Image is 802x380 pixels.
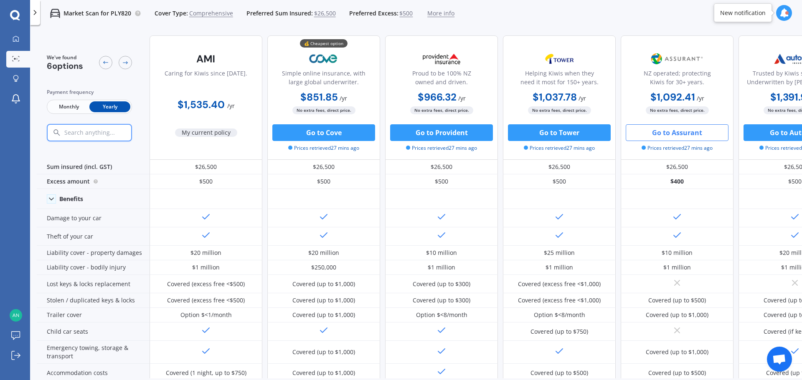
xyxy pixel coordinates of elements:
div: Covered (up to $1,000) [292,280,355,288]
div: Payment frequency [47,88,132,96]
div: Covered (up to $1,000) [292,369,355,377]
button: Go to Tower [508,124,611,141]
div: $26,500 [267,160,380,174]
span: My current policy [175,128,237,137]
span: More info [427,9,454,18]
button: Go to Cove [272,124,375,141]
div: $25 million [544,249,575,257]
div: Option $<8/month [416,311,467,319]
span: / yr [579,94,586,102]
div: Trailer cover [37,308,150,322]
div: NZ operated; protecting Kiwis for 30+ years. [628,69,726,90]
div: $250,000 [311,263,336,272]
div: $1 million [663,263,691,272]
b: $966.32 [418,91,457,103]
p: Market Scan for PLY820 [63,9,131,18]
div: Covered (up to $750) [530,327,588,336]
input: Search anything... [63,129,149,136]
span: Prices retrieved 27 mins ago [406,144,477,152]
img: car.f15378c7a67c060ca3f3.svg [50,8,60,18]
div: $1 million [546,263,573,272]
span: Preferred Excess: [349,9,398,18]
div: Covered (up to $1,000) [292,348,355,356]
div: Proud to be 100% NZ owned and driven. [392,69,491,90]
span: Yearly [89,101,130,112]
div: Option $<1/month [180,311,232,319]
div: $26,500 [621,160,733,174]
div: Child car seats [37,322,150,341]
div: Covered (up to $1,000) [292,296,355,305]
span: Preferred Sum Insured: [246,9,313,18]
div: Liability cover - property damages [37,246,150,260]
span: / yr [458,94,466,102]
div: Covered (up to $300) [413,280,470,288]
span: 6 options [47,60,83,71]
div: $26,500 [503,160,616,174]
div: Simple online insurance, with large global underwriter. [274,69,373,90]
span: / yr [697,94,704,102]
span: No extra fees, direct price. [528,106,591,114]
button: Go to Assurant [626,124,728,141]
b: $1,535.40 [178,98,225,111]
span: No extra fees, direct price. [646,106,709,114]
span: $500 [399,9,413,18]
div: $500 [150,174,262,189]
div: $1 million [428,263,455,272]
div: Covered (excess free <$1,000) [518,296,601,305]
div: Covered (1 night, up to $750) [166,369,246,377]
img: AMI-text-1.webp [178,48,233,69]
div: Covered (up to $500) [648,296,706,305]
div: Emergency towing, storage & transport [37,341,150,364]
span: No extra fees, direct price. [292,106,355,114]
div: $20 million [308,249,339,257]
div: Option $<8/month [534,311,585,319]
div: Caring for Kiwis since [DATE]. [165,69,247,90]
div: Covered (up to $1,000) [292,311,355,319]
img: Assurant.png [650,48,705,69]
span: We've found [47,54,83,61]
b: $1,037.78 [533,91,577,103]
div: $20 million [190,249,221,257]
span: $26,500 [314,9,336,18]
div: $26,500 [385,160,498,174]
div: $500 [385,174,498,189]
div: Covered (up to $500) [648,369,706,377]
div: Covered (up to $500) [530,369,588,377]
div: $1 million [192,263,220,272]
span: / yr [340,94,347,102]
span: Prices retrieved 27 mins ago [524,144,595,152]
div: Lost keys & locks replacement [37,275,150,293]
div: Covered (excess free <$500) [167,280,245,288]
span: / yr [227,102,235,110]
div: $10 million [662,249,693,257]
img: Provident.png [414,48,469,69]
span: Prices retrieved 27 mins ago [288,144,359,152]
div: Covered (excess free <$1,000) [518,280,601,288]
div: Sum insured (incl. GST) [37,160,150,174]
div: Stolen / duplicated keys & locks [37,293,150,308]
img: Tower.webp [532,48,587,69]
span: Cover Type: [155,9,188,18]
div: Benefits [59,195,83,203]
div: Excess amount [37,174,150,189]
div: Covered (up to $300) [413,296,470,305]
button: Go to Provident [390,124,493,141]
div: $500 [267,174,380,189]
div: Theft of your car [37,227,150,246]
span: Monthly [48,101,89,112]
div: $500 [503,174,616,189]
div: 💰 Cheapest option [300,39,348,48]
img: Cove.webp [296,48,351,69]
img: 8b1c69578b5055ee99d6420dc41598f1 [10,309,22,322]
div: $400 [621,174,733,189]
div: Covered (up to $1,000) [646,311,708,319]
span: No extra fees, direct price. [410,106,473,114]
div: $10 million [426,249,457,257]
b: $1,092.41 [650,91,695,103]
div: $26,500 [150,160,262,174]
div: Liability cover - bodily injury [37,260,150,275]
div: Covered (excess free <$500) [167,296,245,305]
span: Prices retrieved 27 mins ago [642,144,713,152]
div: Damage to your car [37,209,150,227]
div: Covered (up to $1,000) [646,348,708,356]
